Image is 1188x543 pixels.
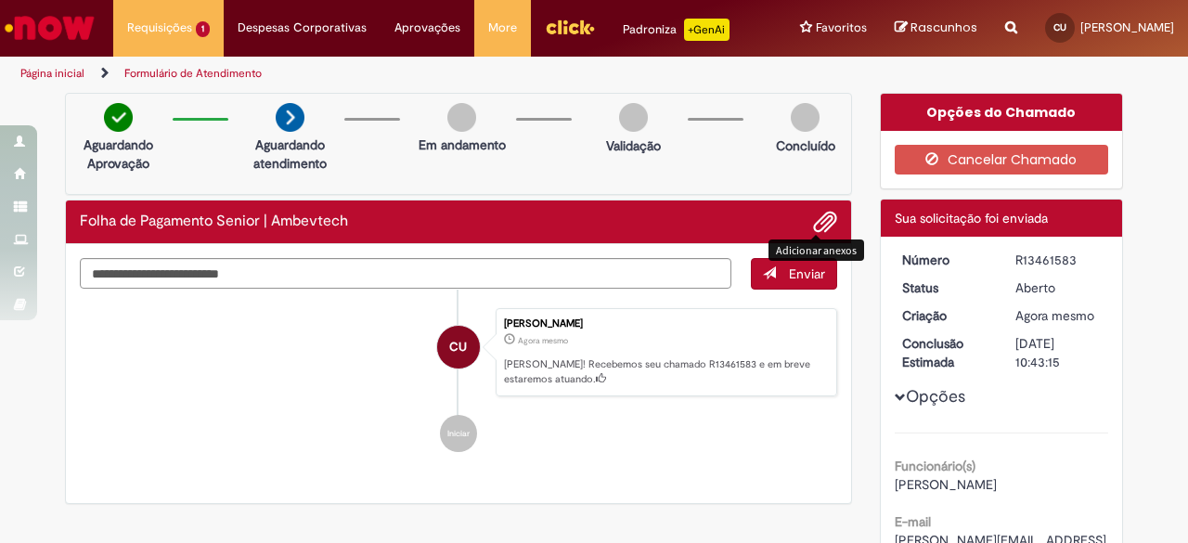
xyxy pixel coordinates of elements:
span: Favoritos [816,19,867,37]
img: check-circle-green.png [104,103,133,132]
p: Aguardando Aprovação [73,136,163,173]
span: CU [449,325,467,369]
img: arrow-next.png [276,103,304,132]
li: Carla Uller [80,308,837,397]
button: Cancelar Chamado [895,145,1109,175]
a: Rascunhos [895,19,977,37]
span: CU [1053,21,1066,33]
span: Enviar [789,265,825,282]
dt: Criação [888,306,1002,325]
span: Aprovações [394,19,460,37]
div: Aberto [1015,278,1102,297]
a: Formulário de Atendimento [124,66,262,81]
p: Concluído [776,136,835,155]
b: E-mail [895,513,931,530]
time: 29/08/2025 10:43:11 [1015,307,1094,324]
span: [PERSON_NAME] [1080,19,1174,35]
img: ServiceNow [2,9,97,46]
span: Agora mesmo [518,335,568,346]
div: Padroniza [623,19,730,41]
button: Enviar [751,258,837,290]
dt: Status [888,278,1002,297]
h2: Folha de Pagamento Senior | Ambevtech Histórico de tíquete [80,213,348,230]
textarea: Digite sua mensagem aqui... [80,258,731,289]
button: Adicionar anexos [813,210,837,234]
p: Em andamento [419,136,506,154]
img: img-circle-grey.png [447,103,476,132]
div: Carla Uller [437,326,480,368]
div: [DATE] 10:43:15 [1015,334,1102,371]
p: +GenAi [684,19,730,41]
span: 1 [196,21,210,37]
p: Aguardando atendimento [245,136,335,173]
span: Requisições [127,19,192,37]
img: img-circle-grey.png [619,103,648,132]
div: [PERSON_NAME] [504,318,827,330]
img: img-circle-grey.png [791,103,820,132]
p: [PERSON_NAME]! Recebemos seu chamado R13461583 e em breve estaremos atuando. [504,357,827,386]
span: More [488,19,517,37]
span: Rascunhos [910,19,977,36]
img: click_logo_yellow_360x200.png [545,13,595,41]
span: Sua solicitação foi enviada [895,210,1048,226]
span: [PERSON_NAME] [895,476,997,493]
span: Agora mesmo [1015,307,1094,324]
dt: Número [888,251,1002,269]
div: R13461583 [1015,251,1102,269]
a: Página inicial [20,66,84,81]
div: Adicionar anexos [768,239,864,261]
ul: Trilhas de página [14,57,778,91]
time: 29/08/2025 10:43:11 [518,335,568,346]
div: Opções do Chamado [881,94,1123,131]
b: Funcionário(s) [895,458,975,474]
span: Despesas Corporativas [238,19,367,37]
div: 29/08/2025 10:43:11 [1015,306,1102,325]
dt: Conclusão Estimada [888,334,1002,371]
ul: Histórico de tíquete [80,290,837,472]
p: Validação [606,136,661,155]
